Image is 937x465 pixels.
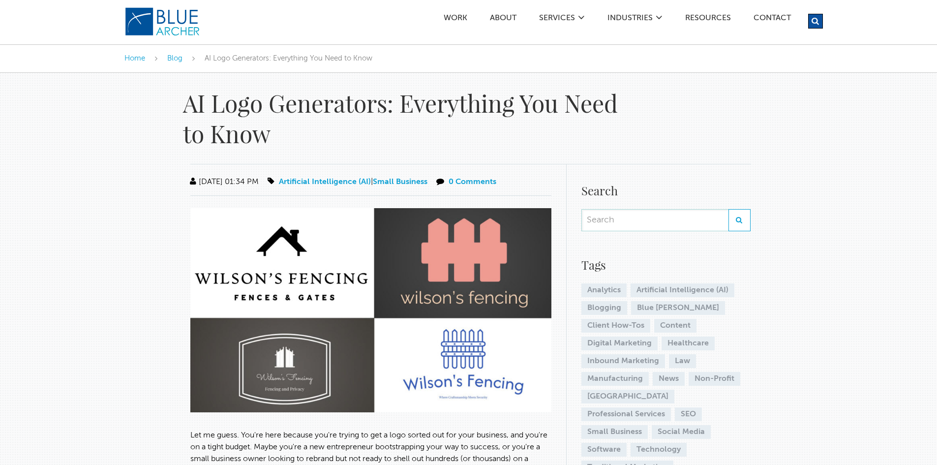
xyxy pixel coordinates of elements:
[443,14,468,25] a: Work
[581,256,751,274] h4: Tags
[539,14,575,25] a: SERVICES
[631,443,687,457] a: Technology
[631,283,734,297] a: Artificial Intelligence (AI)
[669,354,696,368] a: Law
[581,407,671,421] a: Professional Services
[689,372,740,386] a: Non-Profit
[205,55,372,62] span: AI Logo Generators: Everything You Need to Know
[167,55,182,62] a: Blog
[581,425,648,439] a: Small Business
[652,425,711,439] a: Social Media
[188,178,259,186] span: [DATE] 01:34 PM
[607,14,653,25] a: Industries
[124,55,145,62] a: Home
[581,319,650,333] a: Client How-Tos
[581,337,658,350] a: Digital Marketing
[581,283,627,297] a: Analytics
[489,14,517,25] a: ABOUT
[581,390,674,403] a: [GEOGRAPHIC_DATA]
[183,88,635,149] h1: AI Logo Generators: Everything You Need to Know
[266,178,429,186] span: |
[654,319,696,333] a: Content
[581,301,627,315] a: Blogging
[631,301,725,315] a: Blue [PERSON_NAME]
[753,14,791,25] a: Contact
[581,443,627,457] a: Software
[581,182,751,199] h4: Search
[653,372,685,386] a: News
[124,7,201,36] img: Blue Archer Logo
[373,178,427,186] a: Small Business
[581,354,665,368] a: Inbound Marketing
[581,372,649,386] a: Manufacturing
[581,209,728,231] input: Search
[449,178,496,186] a: 0 Comments
[675,407,702,421] a: SEO
[279,178,371,186] a: Artificial Intelligence (AI)
[190,208,551,412] img: ai image maker examples
[685,14,731,25] a: Resources
[662,337,715,350] a: Healthcare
